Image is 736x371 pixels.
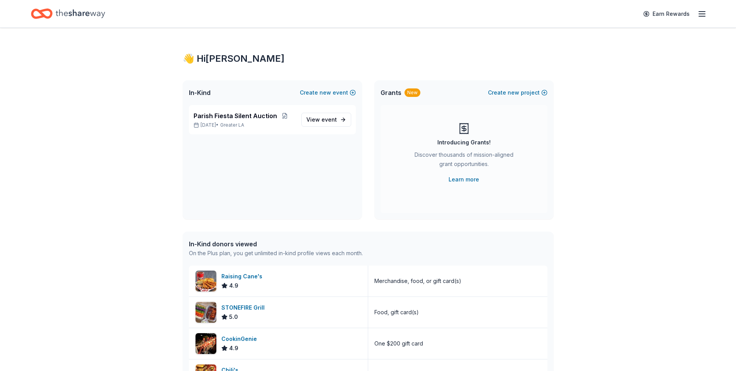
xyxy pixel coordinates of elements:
[411,150,517,172] div: Discover thousands of mission-aligned grant opportunities.
[306,115,337,124] span: View
[320,88,331,97] span: new
[195,333,216,354] img: Image for CookinGenie
[405,88,420,97] div: New
[221,303,268,312] div: STONEFIRE Grill
[488,88,547,97] button: Createnewproject
[229,281,238,290] span: 4.9
[300,88,356,97] button: Createnewevent
[449,175,479,184] a: Learn more
[31,5,105,23] a: Home
[183,53,554,65] div: 👋 Hi [PERSON_NAME]
[229,312,238,322] span: 5.0
[508,88,519,97] span: new
[639,7,694,21] a: Earn Rewards
[195,302,216,323] img: Image for STONEFIRE Grill
[374,308,419,317] div: Food, gift card(s)
[195,271,216,291] img: Image for Raising Cane's
[374,276,461,286] div: Merchandise, food, or gift card(s)
[221,334,260,344] div: CookinGenie
[381,88,401,97] span: Grants
[321,116,337,123] span: event
[194,122,295,128] p: [DATE] •
[220,122,244,128] span: Greater LA
[301,113,351,127] a: View event
[194,111,277,120] span: Parish Fiesta Silent Auction
[189,239,363,249] div: In-Kind donors viewed
[221,272,265,281] div: Raising Cane's
[437,138,491,147] div: Introducing Grants!
[189,249,363,258] div: On the Plus plan, you get unlimited in-kind profile views each month.
[189,88,211,97] span: In-Kind
[229,344,238,353] span: 4.9
[374,339,423,348] div: One $200 gift card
